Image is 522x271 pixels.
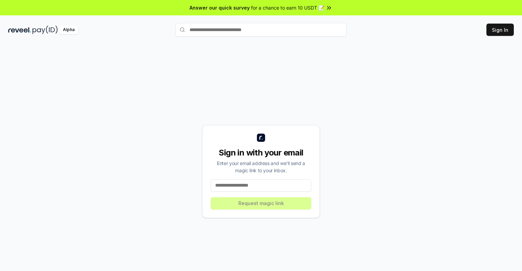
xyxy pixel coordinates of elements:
[8,26,31,34] img: reveel_dark
[257,134,265,142] img: logo_small
[486,24,514,36] button: Sign In
[211,147,311,158] div: Sign in with your email
[32,26,58,34] img: pay_id
[251,4,324,11] span: for a chance to earn 10 USDT 📝
[59,26,78,34] div: Alpha
[190,4,250,11] span: Answer our quick survey
[211,160,311,174] div: Enter your email address and we’ll send a magic link to your inbox.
